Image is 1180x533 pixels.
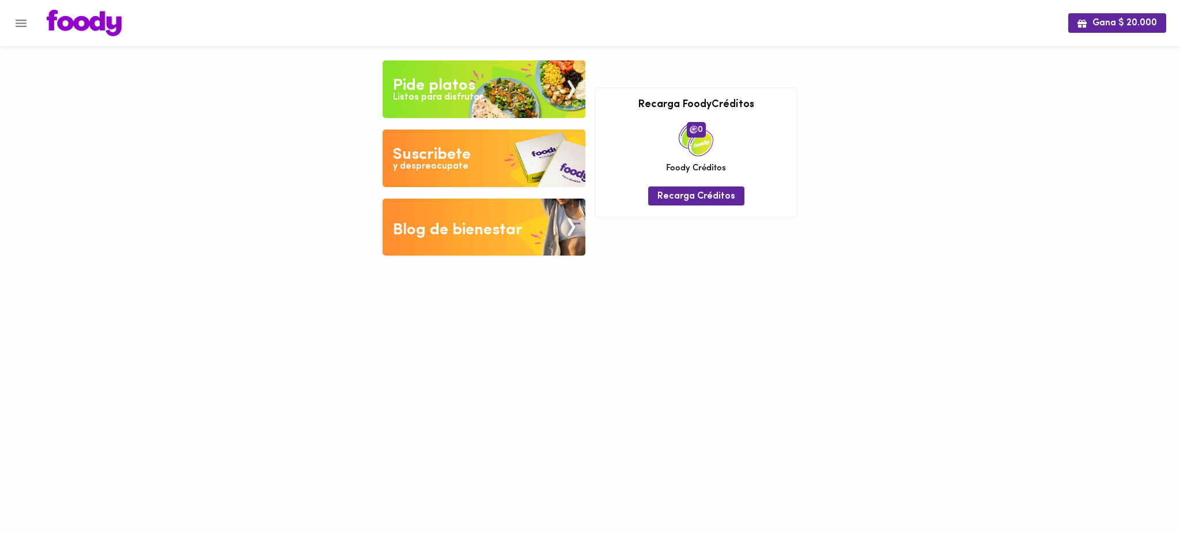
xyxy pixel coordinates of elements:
[393,143,471,166] div: Suscribete
[7,9,35,37] button: Menu
[383,130,585,187] img: Disfruta bajar de peso
[604,100,788,111] h3: Recarga FoodyCréditos
[666,162,726,174] span: Foody Créditos
[47,10,122,36] img: logo.png
[648,186,744,205] button: Recarga Créditos
[1068,13,1166,32] button: Gana $ 20.000
[393,91,483,104] div: Listos para disfrutar
[690,125,698,134] img: foody-creditos.png
[393,74,475,97] div: Pide platos
[383,199,585,256] img: Blog de bienestar
[383,60,585,118] img: Pide un Platos
[657,191,735,202] span: Recarga Créditos
[393,219,523,242] div: Blog de bienestar
[1113,466,1168,521] iframe: Messagebird Livechat Widget
[1077,18,1157,29] span: Gana $ 20.000
[687,122,706,137] span: 0
[393,160,468,173] div: y despreocupate
[679,122,713,157] img: credits-package.png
